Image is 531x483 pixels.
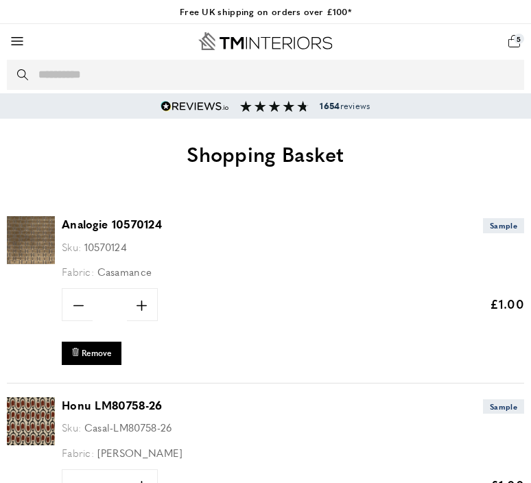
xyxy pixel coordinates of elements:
[84,239,127,254] span: 10570124
[62,397,163,413] a: Honu LM80758-26
[62,445,94,460] span: Fabric:
[187,139,344,168] span: Shopping Basket
[483,399,524,414] span: Sample
[17,60,35,90] button: Search
[62,216,162,232] a: Analogie 10570124
[240,101,309,112] img: Reviews section
[84,420,172,434] span: Casal-LM80758-26
[62,264,94,279] span: Fabric:
[483,218,524,233] span: Sample
[82,347,112,359] span: Remove
[320,99,340,112] strong: 1654
[62,342,121,364] button: Remove Analogie 10570124
[180,5,351,18] a: Free UK shipping on orders over £100*
[198,32,333,50] a: Go to Home page
[490,295,525,312] span: £1.00
[62,420,81,434] span: Sku:
[7,216,55,264] img: Analogie 10570124
[7,436,55,447] a: Honu LM80758-26
[97,445,183,460] span: [PERSON_NAME]
[7,255,55,266] a: Analogie 10570124
[320,100,370,111] span: reviews
[161,101,229,112] img: Reviews.io 5 stars
[97,264,152,279] span: Casamance
[7,397,55,445] img: Honu LM80758-26
[62,239,81,254] span: Sku:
